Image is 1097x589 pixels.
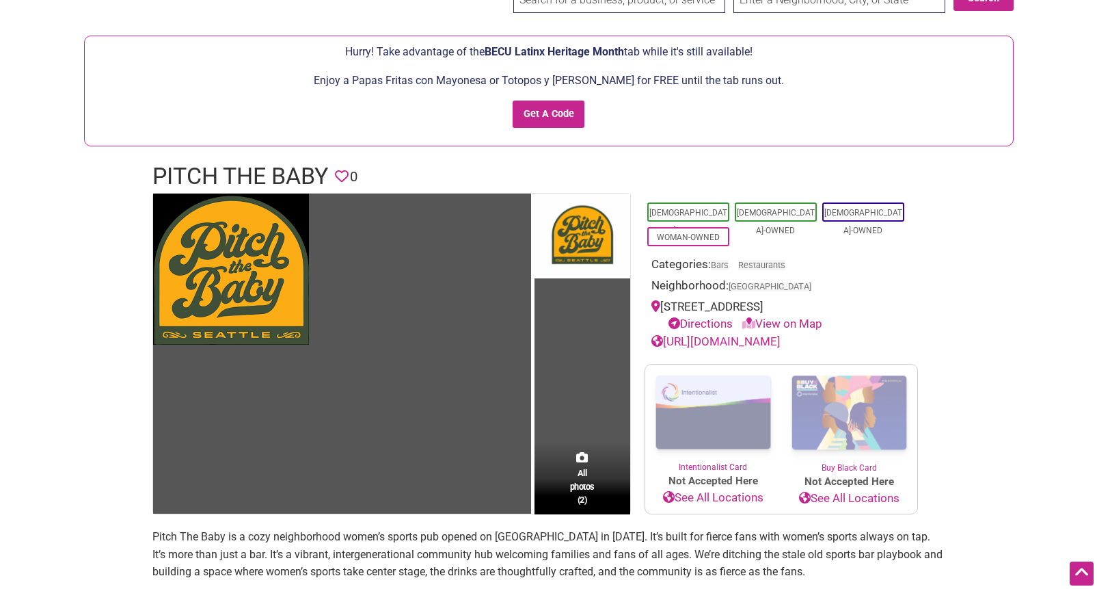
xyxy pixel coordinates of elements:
p: Pitch The Baby is a cozy neighborhood women’s sports pub opened on [GEOGRAPHIC_DATA] in [DATE]. I... [152,528,945,581]
a: Directions [668,317,733,330]
a: [DEMOGRAPHIC_DATA]-Owned [737,208,815,235]
a: [URL][DOMAIN_NAME] [651,335,781,348]
input: Get A Code [513,101,584,129]
a: Buy Black Card [781,365,917,474]
img: Buy Black Card [781,365,917,462]
img: Pitch the Baby [153,194,309,345]
a: [DEMOGRAPHIC_DATA]-Owned [824,208,902,235]
a: Bars [711,260,729,270]
a: Intentionalist Card [645,365,781,473]
span: BECU Latinx Heritage Month [485,45,624,58]
a: See All Locations [781,490,917,508]
div: [STREET_ADDRESS] [651,298,911,333]
div: Scroll Back to Top [1070,562,1094,586]
div: Categories: [651,256,911,277]
p: Hurry! Take advantage of the tab while it's still available! [92,43,1006,61]
span: 0 [350,166,357,187]
img: Intentionalist Card [645,365,781,461]
a: [DEMOGRAPHIC_DATA]-Owned [649,208,727,235]
a: Restaurants [738,260,785,270]
span: Not Accepted Here [781,474,917,490]
a: View on Map [742,317,822,330]
div: Neighborhood: [651,277,911,298]
a: Woman-Owned [657,233,720,242]
span: Not Accepted Here [645,473,781,489]
span: All photos (2) [570,467,595,506]
span: [GEOGRAPHIC_DATA] [729,283,811,291]
a: See All Locations [645,489,781,507]
h1: Pitch The Baby [152,160,328,193]
p: Enjoy a Papas Fritas con Mayonesa or Totopos y [PERSON_NAME] for FREE until the tab runs out. [92,72,1006,90]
